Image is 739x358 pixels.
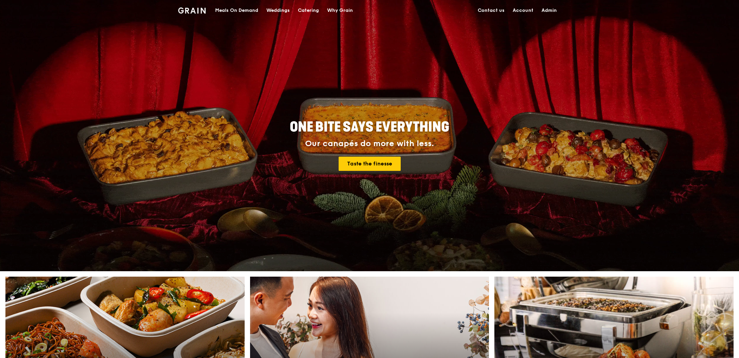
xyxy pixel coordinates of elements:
[474,0,509,21] a: Contact us
[323,0,357,21] a: Why Grain
[266,0,290,21] div: Weddings
[294,0,323,21] a: Catering
[509,0,537,21] a: Account
[262,0,294,21] a: Weddings
[298,0,319,21] div: Catering
[537,0,561,21] a: Admin
[215,0,258,21] div: Meals On Demand
[178,7,206,14] img: Grain
[327,0,353,21] div: Why Grain
[339,157,401,171] a: Taste the finesse
[290,119,449,135] span: ONE BITE SAYS EVERYTHING
[247,139,492,148] div: Our canapés do more with less.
